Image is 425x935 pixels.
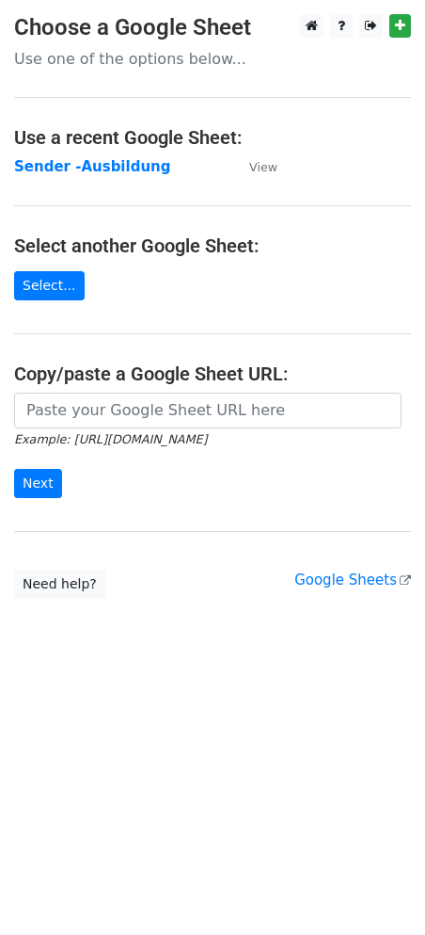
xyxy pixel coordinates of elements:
a: Google Sheets [294,572,411,588]
input: Next [14,469,62,498]
small: View [249,160,277,174]
h4: Use a recent Google Sheet: [14,126,411,149]
small: Example: [URL][DOMAIN_NAME] [14,432,207,446]
p: Use one of the options below... [14,49,411,69]
a: Sender -Ausbildung [14,158,170,175]
h4: Copy/paste a Google Sheet URL: [14,363,411,385]
input: Paste your Google Sheet URL here [14,393,401,428]
h4: Select another Google Sheet: [14,234,411,257]
a: Select... [14,271,85,300]
a: Need help? [14,570,105,599]
a: View [230,158,277,175]
h3: Choose a Google Sheet [14,14,411,41]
